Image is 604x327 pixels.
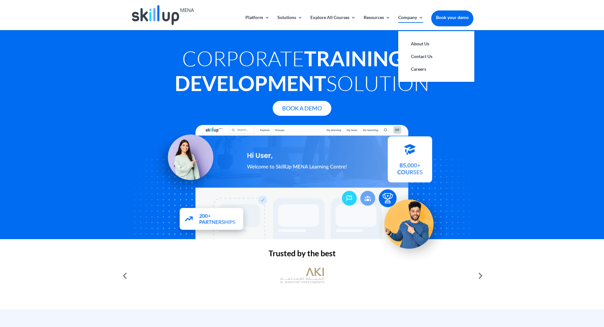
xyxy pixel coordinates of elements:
[310,15,356,30] a: Explore All Courses
[175,46,422,95] strong: Training & Development
[273,101,331,116] a: Book A Demo
[131,249,473,260] h2: Trusted by the best
[388,139,432,185] img: Courses library - SkillUp MENA
[431,10,473,24] a: Book your demo
[151,128,220,196] img: Learning Management Solution - SkillUp
[277,15,302,30] a: Solutions
[131,46,473,99] h1: Corporate Solution
[364,15,390,30] a: Resources
[398,15,423,30] a: Company
[498,258,604,327] iframe: Chat Widget
[405,50,468,63] a: Contact Us
[405,63,468,75] a: Careers
[280,265,324,287] img: al khayyat investments logo
[374,186,449,261] img: Upskill your workforce - SkillUp
[245,15,270,30] a: Platform
[132,5,194,25] img: Skillup Mena
[405,37,468,50] a: About Us
[172,202,250,239] img: Partners - SkillUp Mena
